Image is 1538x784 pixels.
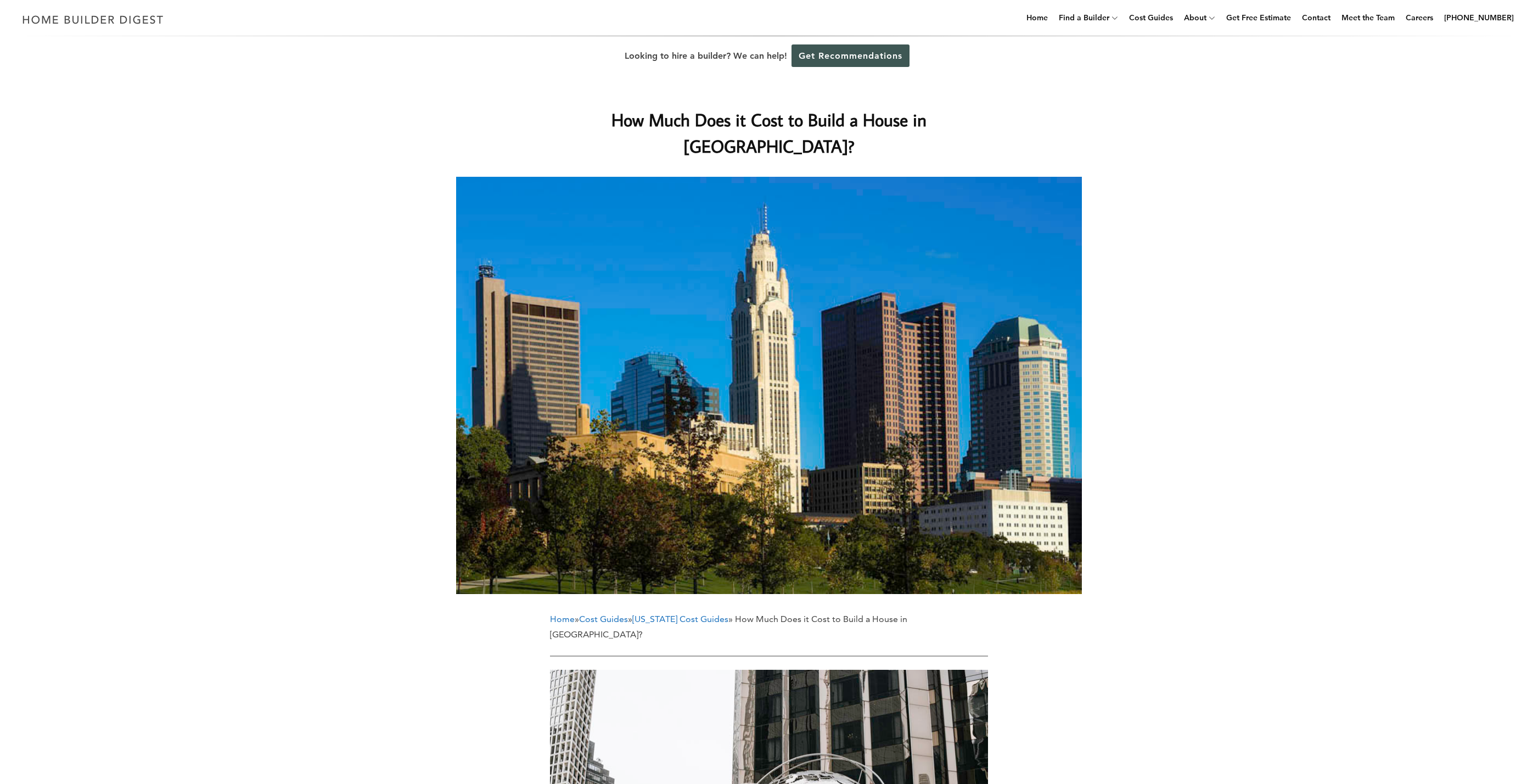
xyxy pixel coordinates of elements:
a: [US_STATE] Cost Guides [632,614,728,624]
a: Get Recommendations [792,44,910,67]
a: Cost Guides [579,614,628,624]
img: Home Builder Digest [18,9,169,30]
h1: How Much Does it Cost to Build a House in [GEOGRAPHIC_DATA]? [550,107,988,159]
p: » » » How Much Does it Cost to Build a House in [GEOGRAPHIC_DATA]? [550,612,988,642]
a: Home [550,614,575,624]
